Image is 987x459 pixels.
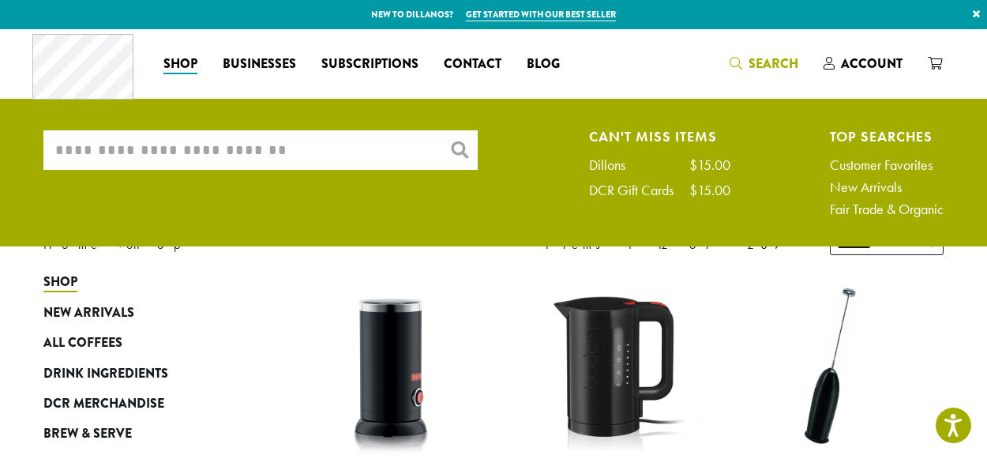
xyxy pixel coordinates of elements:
[589,183,689,198] div: DCR Gift Cards
[830,130,944,142] h4: Top Searches
[527,55,560,74] span: Blog
[830,202,944,216] a: Fair Trade & Organic
[43,273,77,292] span: Shop
[43,358,233,388] a: Drink Ingredients
[43,328,233,358] a: All Coffees
[689,183,730,198] div: $15.00
[466,8,616,21] a: Get started with our best seller
[43,389,233,419] a: DCR Merchandise
[43,267,233,297] a: Shop
[742,275,924,457] img: DP3927.01-002.png
[589,130,730,142] h4: Can't Miss Items
[300,275,482,457] img: DP3954.01-002.png
[830,158,944,172] a: Customer Favorites
[151,51,210,77] a: Shop
[43,419,233,449] a: Brew & Serve
[43,394,164,414] span: DCR Merchandise
[43,333,122,353] span: All Coffees
[689,158,730,172] div: $15.00
[841,55,903,73] span: Account
[589,158,641,172] div: Dillons
[43,303,134,323] span: New Arrivals
[223,55,296,74] span: Businesses
[717,51,811,77] a: Search
[43,364,168,384] span: Drink Ingredients
[163,55,197,74] span: Shop
[43,424,132,444] span: Brew & Serve
[321,55,418,74] span: Subscriptions
[749,55,798,73] span: Search
[43,298,233,328] a: New Arrivals
[830,180,944,194] a: New Arrivals
[444,55,501,74] span: Contact
[521,275,703,457] img: DP3955.01.png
